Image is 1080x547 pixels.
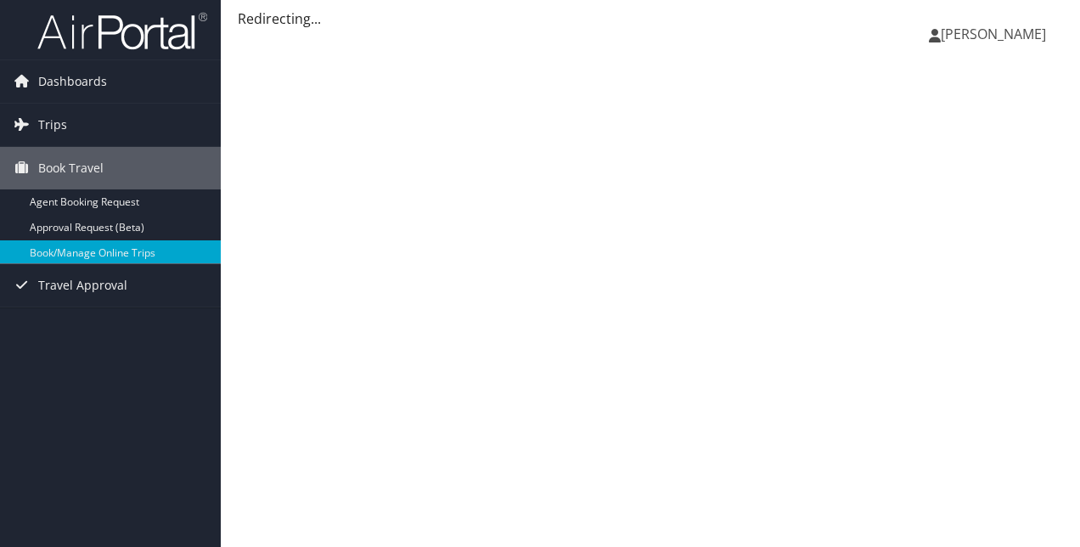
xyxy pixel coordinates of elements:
span: Trips [38,104,67,146]
span: Book Travel [38,147,104,189]
span: Travel Approval [38,264,127,307]
a: [PERSON_NAME] [929,8,1063,59]
img: airportal-logo.png [37,11,207,51]
span: [PERSON_NAME] [941,25,1046,43]
div: Redirecting... [238,8,1063,29]
span: Dashboards [38,60,107,103]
